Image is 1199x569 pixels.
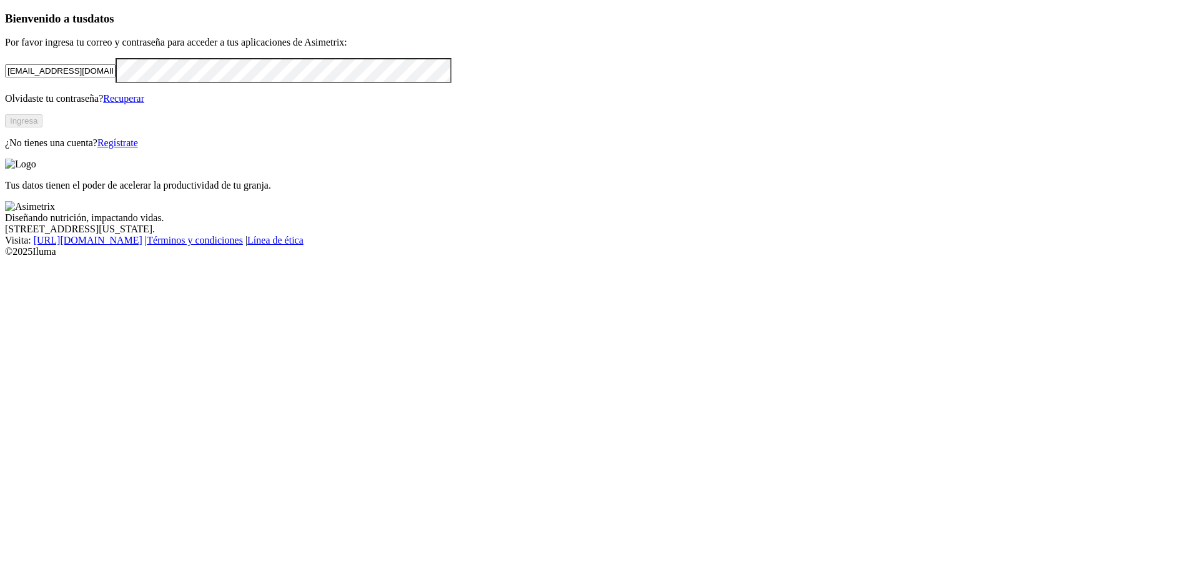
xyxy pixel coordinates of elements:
p: Olvidaste tu contraseña? [5,93,1194,104]
div: Visita : | | [5,235,1194,246]
a: Términos y condiciones [147,235,243,245]
a: [URL][DOMAIN_NAME] [34,235,142,245]
a: Recuperar [103,93,144,104]
button: Ingresa [5,114,42,127]
div: Diseñando nutrición, impactando vidas. [5,212,1194,224]
div: [STREET_ADDRESS][US_STATE]. [5,224,1194,235]
p: Tus datos tienen el poder de acelerar la productividad de tu granja. [5,180,1194,191]
input: Tu correo [5,64,116,77]
img: Logo [5,159,36,170]
a: Regístrate [97,137,138,148]
p: Por favor ingresa tu correo y contraseña para acceder a tus aplicaciones de Asimetrix: [5,37,1194,48]
p: ¿No tienes una cuenta? [5,137,1194,149]
h3: Bienvenido a tus [5,12,1194,26]
img: Asimetrix [5,201,55,212]
span: datos [87,12,114,25]
div: © 2025 Iluma [5,246,1194,257]
a: Línea de ética [247,235,303,245]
